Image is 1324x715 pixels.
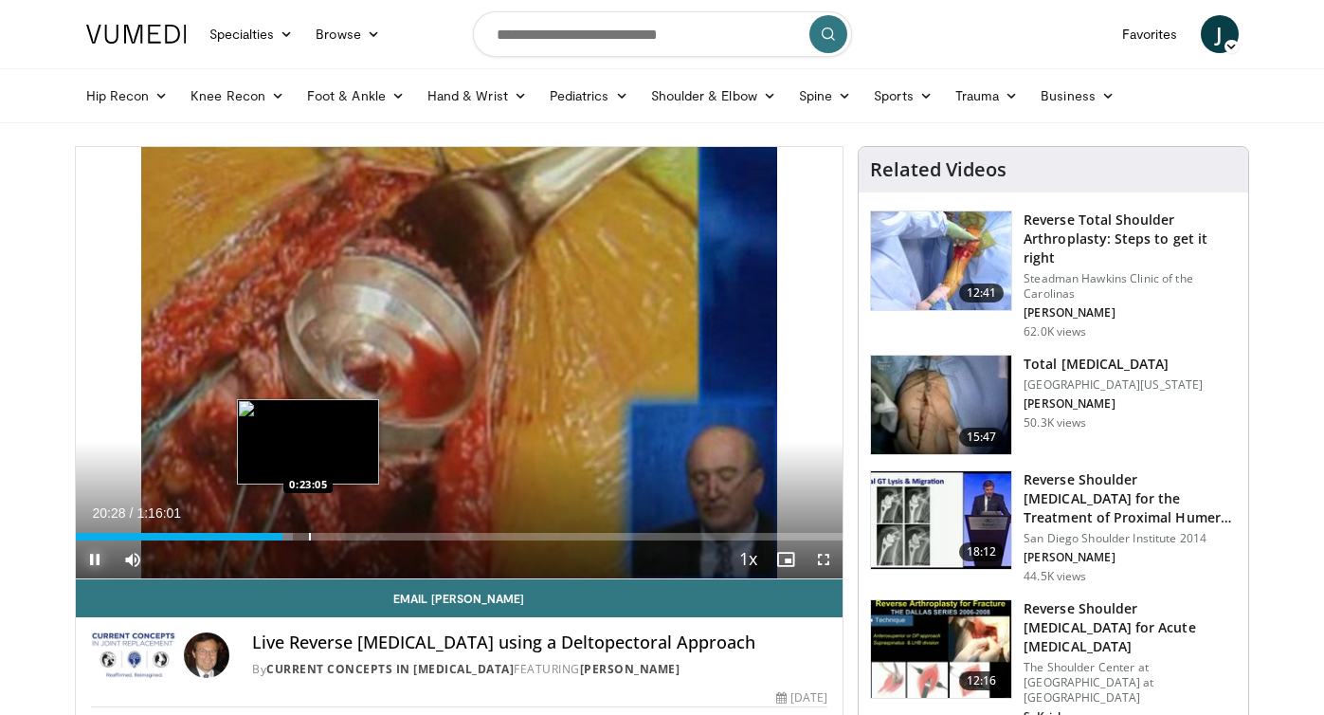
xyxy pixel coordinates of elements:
img: 326034_0000_1.png.150x105_q85_crop-smart_upscale.jpg [871,211,1011,310]
h3: Reverse Shoulder [MEDICAL_DATA] for Acute [MEDICAL_DATA] [1024,599,1237,656]
a: Favorites [1111,15,1189,53]
a: Browse [304,15,391,53]
a: Current Concepts in [MEDICAL_DATA] [266,661,514,677]
img: butch_reverse_arthroplasty_3.png.150x105_q85_crop-smart_upscale.jpg [871,600,1011,699]
p: 44.5K views [1024,569,1086,584]
img: Avatar [184,632,229,678]
div: Progress Bar [76,533,843,541]
img: 38826_0000_3.png.150x105_q85_crop-smart_upscale.jpg [871,356,1011,454]
a: Business [1029,77,1126,115]
a: 15:47 Total [MEDICAL_DATA] [GEOGRAPHIC_DATA][US_STATE] [PERSON_NAME] 50.3K views [870,355,1237,455]
p: [PERSON_NAME] [1024,305,1237,321]
a: Hip Recon [75,77,180,115]
a: Sports [862,77,944,115]
video-js: Video Player [76,147,843,579]
h3: Total [MEDICAL_DATA] [1024,355,1203,374]
div: [DATE] [776,689,827,706]
input: Search topics, interventions [473,11,852,57]
a: Foot & Ankle [296,77,416,115]
h3: Reverse Total Shoulder Arthroplasty: Steps to get it right [1024,211,1237,267]
button: Mute [114,541,152,578]
a: J [1201,15,1239,53]
p: [GEOGRAPHIC_DATA][US_STATE] [1024,377,1203,393]
p: 62.0K views [1024,324,1086,339]
p: 50.3K views [1024,415,1086,431]
span: 15:47 [959,428,1005,447]
span: 1:16:01 [136,505,181,521]
span: 12:41 [959,284,1005,302]
img: Q2xRg7exoPLTwO8X4xMDoxOjA4MTsiGN.150x105_q85_crop-smart_upscale.jpg [871,471,1011,570]
p: The Shoulder Center at [GEOGRAPHIC_DATA] at [GEOGRAPHIC_DATA] [1024,660,1237,706]
a: Knee Recon [179,77,296,115]
h4: Live Reverse [MEDICAL_DATA] using a Deltopectoral Approach [252,632,827,653]
img: VuMedi Logo [86,25,187,44]
a: Trauma [944,77,1030,115]
p: San Diego Shoulder Institute 2014 [1024,531,1237,546]
div: By FEATURING [252,661,827,678]
span: / [130,505,134,521]
a: 18:12 Reverse Shoulder [MEDICAL_DATA] for the Treatment of Proximal Humeral … San Diego Shoulder ... [870,470,1237,584]
button: Enable picture-in-picture mode [767,541,805,578]
button: Playback Rate [729,541,767,578]
span: 20:28 [93,505,126,521]
a: 12:41 Reverse Total Shoulder Arthroplasty: Steps to get it right Steadman Hawkins Clinic of the C... [870,211,1237,339]
a: Email [PERSON_NAME] [76,579,843,617]
span: 12:16 [959,671,1005,690]
button: Pause [76,541,114,578]
h3: Reverse Shoulder [MEDICAL_DATA] for the Treatment of Proximal Humeral … [1024,470,1237,527]
a: Hand & Wrist [416,77,538,115]
p: [PERSON_NAME] [1024,550,1237,565]
img: Current Concepts in Joint Replacement [91,632,177,678]
h4: Related Videos [870,158,1007,181]
p: Steadman Hawkins Clinic of the Carolinas [1024,271,1237,302]
a: Pediatrics [538,77,640,115]
button: Fullscreen [805,541,843,578]
a: Spine [788,77,862,115]
span: 18:12 [959,542,1005,561]
a: Shoulder & Elbow [640,77,788,115]
a: Specialties [198,15,305,53]
a: [PERSON_NAME] [580,661,680,677]
p: [PERSON_NAME] [1024,396,1203,412]
img: image.jpeg [237,399,379,485]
